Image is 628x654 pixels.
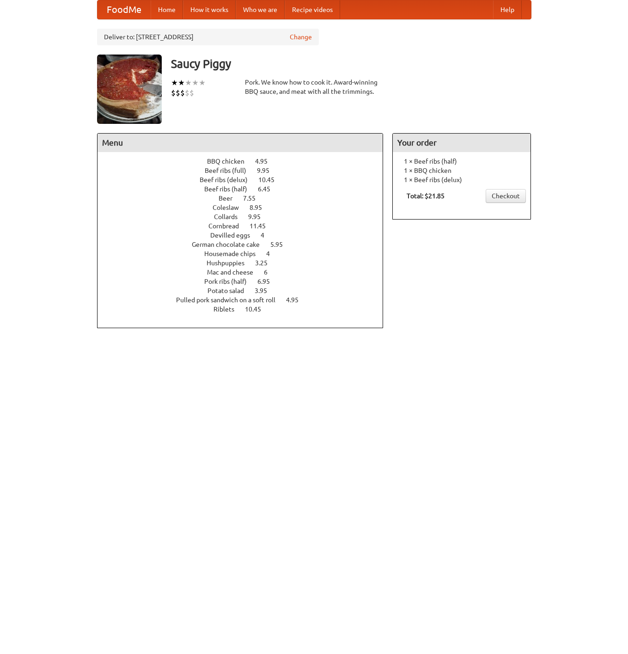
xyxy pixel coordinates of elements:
[207,269,285,276] a: Mac and cheese 6
[243,195,265,202] span: 7.55
[192,241,300,248] a: German chocolate cake 5.95
[214,213,278,220] a: Collards 9.95
[285,0,340,19] a: Recipe videos
[250,204,271,211] span: 8.95
[208,222,283,230] a: Cornbread 11.45
[407,192,445,200] b: Total: $21.85
[207,269,262,276] span: Mac and cheese
[97,55,162,124] img: angular.jpg
[255,287,276,294] span: 3.95
[97,29,319,45] div: Deliver to: [STREET_ADDRESS]
[204,185,256,193] span: Beef ribs (half)
[213,204,279,211] a: Coleslaw 8.95
[176,88,180,98] li: $
[210,232,259,239] span: Devilled eggs
[210,232,281,239] a: Devilled eggs 4
[213,204,248,211] span: Coleslaw
[257,278,279,285] span: 6.95
[236,0,285,19] a: Who we are
[257,167,279,174] span: 9.95
[192,241,269,248] span: German chocolate cake
[213,306,244,313] span: Riblets
[207,259,254,267] span: Hushpuppies
[176,296,316,304] a: Pulled pork sandwich on a soft roll 4.95
[286,296,308,304] span: 4.95
[264,269,277,276] span: 6
[171,55,531,73] h3: Saucy Piggy
[176,296,285,304] span: Pulled pork sandwich on a soft roll
[204,250,287,257] a: Housemade chips 4
[245,306,270,313] span: 10.45
[207,158,285,165] a: BBQ chicken 4.95
[98,134,383,152] h4: Menu
[204,278,287,285] a: Pork ribs (half) 6.95
[205,167,256,174] span: Beef ribs (full)
[261,232,274,239] span: 4
[205,167,287,174] a: Beef ribs (full) 9.95
[258,185,280,193] span: 6.45
[207,158,254,165] span: BBQ chicken
[255,158,277,165] span: 4.95
[245,78,384,96] div: Pork. We know how to cook it. Award-winning BBQ sauce, and meat with all the trimmings.
[493,0,522,19] a: Help
[171,88,176,98] li: $
[192,78,199,88] li: ★
[171,78,178,88] li: ★
[213,306,278,313] a: Riblets 10.45
[397,175,526,184] li: 1 × Beef ribs (delux)
[397,157,526,166] li: 1 × Beef ribs (half)
[204,250,265,257] span: Housemade chips
[204,278,256,285] span: Pork ribs (half)
[183,0,236,19] a: How it works
[255,259,277,267] span: 3.25
[200,176,257,183] span: Beef ribs (delux)
[189,88,194,98] li: $
[219,195,242,202] span: Beer
[98,0,151,19] a: FoodMe
[214,213,247,220] span: Collards
[199,78,206,88] li: ★
[185,88,189,98] li: $
[208,222,248,230] span: Cornbread
[207,259,285,267] a: Hushpuppies 3.25
[178,78,185,88] li: ★
[200,176,292,183] a: Beef ribs (delux) 10.45
[207,287,253,294] span: Potato salad
[397,166,526,175] li: 1 × BBQ chicken
[266,250,279,257] span: 4
[270,241,292,248] span: 5.95
[204,185,287,193] a: Beef ribs (half) 6.45
[185,78,192,88] li: ★
[180,88,185,98] li: $
[290,32,312,42] a: Change
[207,287,284,294] a: Potato salad 3.95
[151,0,183,19] a: Home
[486,189,526,203] a: Checkout
[219,195,273,202] a: Beer 7.55
[258,176,284,183] span: 10.45
[393,134,530,152] h4: Your order
[248,213,270,220] span: 9.95
[250,222,275,230] span: 11.45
